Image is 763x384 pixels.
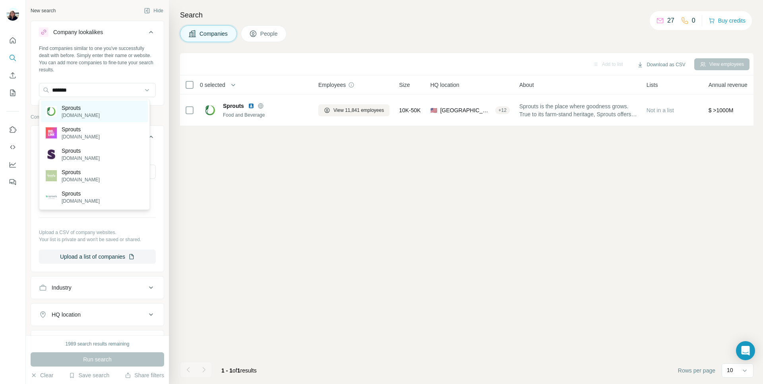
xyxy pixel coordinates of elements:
span: Size [399,81,410,89]
p: 0 [692,16,695,25]
p: [DOMAIN_NAME] [62,133,100,140]
span: Lists [647,81,658,89]
span: 1 - 1 [221,367,232,374]
button: Dashboard [6,157,19,172]
span: 1 [237,367,240,374]
p: Upload a CSV of company websites. [39,229,156,236]
p: [DOMAIN_NAME] [62,112,100,119]
div: Find companies similar to one you've successfully dealt with before. Simply enter their name or w... [39,45,156,73]
img: Sprouts [46,106,57,117]
div: Company lookalikes [53,28,103,36]
div: 1989 search results remaining [66,340,130,348]
p: Sprouts [62,168,100,176]
button: Use Surfe API [6,140,19,154]
span: HQ location [430,81,459,89]
button: Save search [69,371,109,379]
div: Industry [52,284,72,292]
span: Companies [199,30,229,38]
button: Buy credits [709,15,746,26]
h4: Search [180,10,753,21]
button: Download as CSV [631,59,691,71]
span: View 11,841 employees [333,107,384,114]
button: HQ location [31,305,164,324]
span: 🇺🇸 [430,106,437,114]
span: About [519,81,534,89]
img: Logo of Sprouts [204,104,217,117]
span: People [260,30,279,38]
p: Sprouts [62,125,100,133]
button: Clear [31,371,53,379]
p: [DOMAIN_NAME] [62,155,100,162]
span: 10K-50K [399,106,420,114]
button: Use Surfe on LinkedIn [6,123,19,137]
button: My lists [6,86,19,100]
p: Sprouts [62,147,100,155]
span: results [221,367,257,374]
button: Hide [138,5,169,17]
span: of [232,367,237,374]
button: Enrich CSV [6,68,19,83]
span: 0 selected [200,81,225,89]
div: Open Intercom Messenger [736,341,755,360]
span: Sprouts [223,102,244,110]
p: Sprouts [62,190,100,198]
img: Sprouts [46,149,57,160]
img: Sprouts [46,127,57,138]
img: Avatar [6,8,19,21]
div: HQ location [52,311,81,319]
div: Food and Beverage [223,111,309,119]
button: Quick start [6,33,19,48]
p: 10 [727,366,733,374]
p: Company information [31,113,164,121]
button: Industry [31,278,164,297]
button: Share filters [125,371,164,379]
button: Annual revenue ($) [31,332,164,351]
p: Your list is private and won't be saved or shared. [39,236,156,243]
span: Annual revenue [709,81,748,89]
span: Rows per page [678,367,715,374]
button: Search [6,51,19,65]
span: $ >1000M [709,107,734,113]
p: [DOMAIN_NAME] [62,198,100,205]
p: 27 [667,16,674,25]
span: Employees [318,81,346,89]
img: Sprouts [46,192,57,203]
button: View 11,841 employees [318,104,389,116]
span: Not in a list [647,107,674,113]
span: Sprouts is the place where goodness grows. True to its farm-stand heritage, Sprouts offers a uniq... [519,102,637,118]
button: Company lookalikes [31,23,164,45]
p: Sprouts [62,104,100,112]
img: Sprouts [46,170,57,181]
button: Upload a list of companies [39,250,156,264]
div: + 12 [495,107,509,114]
span: [GEOGRAPHIC_DATA], [US_STATE] [440,106,492,114]
button: Feedback [6,175,19,189]
div: New search [31,7,56,14]
p: [DOMAIN_NAME] [62,176,100,183]
img: LinkedIn logo [248,103,254,109]
button: Company1 [31,127,164,150]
